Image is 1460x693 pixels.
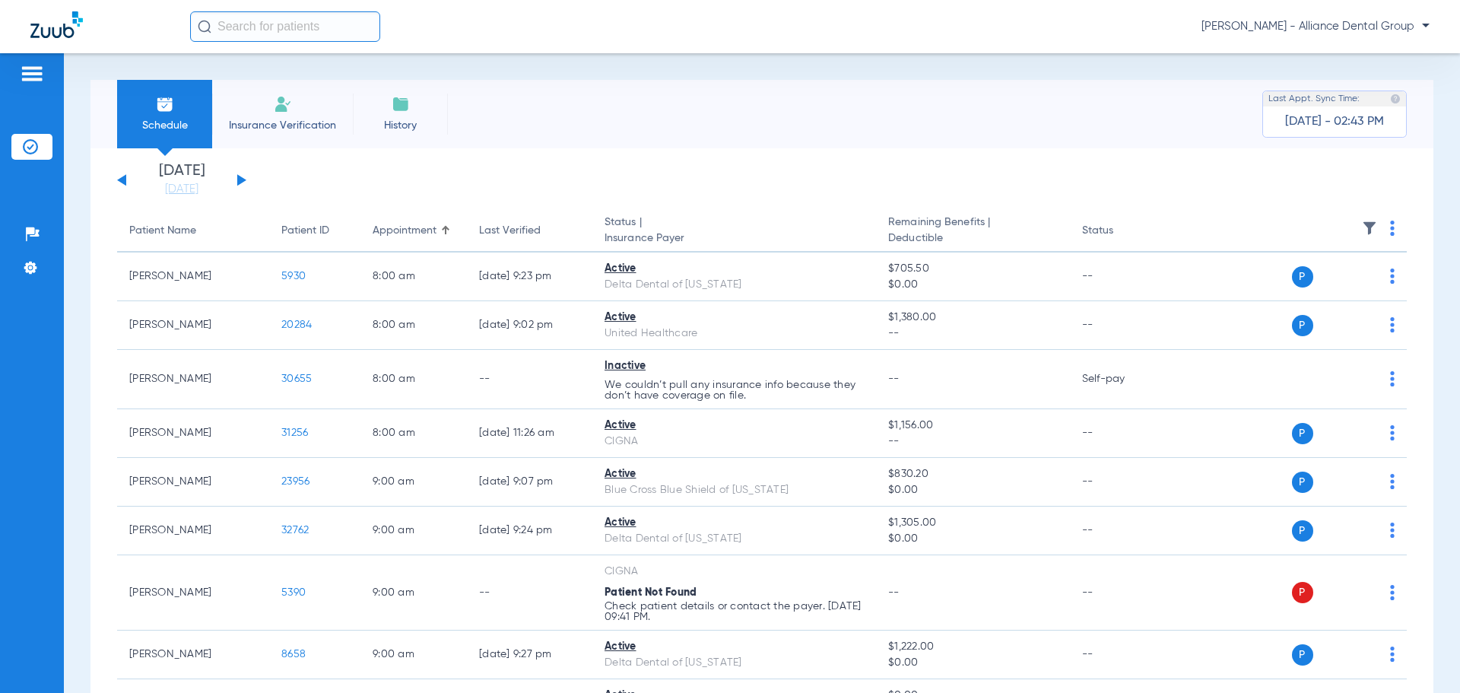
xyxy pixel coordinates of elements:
[1070,301,1173,350] td: --
[360,350,467,409] td: 8:00 AM
[605,261,864,277] div: Active
[1070,210,1173,253] th: Status
[888,230,1057,246] span: Deductible
[198,20,211,33] img: Search Icon
[1268,91,1360,106] span: Last Appt. Sync Time:
[117,253,269,301] td: [PERSON_NAME]
[1292,266,1313,288] span: P
[274,95,292,113] img: Manual Insurance Verification
[1070,631,1173,679] td: --
[360,253,467,301] td: 8:00 AM
[281,319,312,330] span: 20284
[592,210,876,253] th: Status |
[360,507,467,555] td: 9:00 AM
[1070,253,1173,301] td: --
[136,182,227,197] a: [DATE]
[888,434,1057,450] span: --
[281,476,309,487] span: 23956
[30,11,83,38] img: Zuub Logo
[605,418,864,434] div: Active
[281,374,312,384] span: 30655
[605,277,864,293] div: Delta Dental of [US_STATE]
[1390,371,1395,386] img: group-dot-blue.svg
[888,277,1057,293] span: $0.00
[360,458,467,507] td: 9:00 AM
[136,164,227,197] li: [DATE]
[479,223,580,239] div: Last Verified
[467,631,592,679] td: [DATE] 9:27 PM
[117,507,269,555] td: [PERSON_NAME]
[1292,423,1313,444] span: P
[1390,94,1401,104] img: last sync help info
[605,482,864,498] div: Blue Cross Blue Shield of [US_STATE]
[117,350,269,409] td: [PERSON_NAME]
[605,639,864,655] div: Active
[605,434,864,450] div: CIGNA
[1292,582,1313,603] span: P
[876,210,1069,253] th: Remaining Benefits |
[1390,647,1395,662] img: group-dot-blue.svg
[888,326,1057,342] span: --
[467,555,592,631] td: --
[605,358,864,374] div: Inactive
[364,118,436,133] span: History
[605,515,864,531] div: Active
[1362,221,1377,236] img: filter.svg
[281,223,348,239] div: Patient ID
[360,301,467,350] td: 8:00 AM
[888,418,1057,434] span: $1,156.00
[467,253,592,301] td: [DATE] 9:23 PM
[156,95,174,113] img: Schedule
[281,649,306,660] span: 8658
[129,118,201,133] span: Schedule
[117,458,269,507] td: [PERSON_NAME]
[1292,520,1313,542] span: P
[117,555,269,631] td: [PERSON_NAME]
[1070,555,1173,631] td: --
[281,587,306,598] span: 5390
[1292,315,1313,336] span: P
[129,223,196,239] div: Patient Name
[190,11,380,42] input: Search for patients
[467,507,592,555] td: [DATE] 9:24 PM
[888,374,900,384] span: --
[1390,317,1395,332] img: group-dot-blue.svg
[605,531,864,547] div: Delta Dental of [US_STATE]
[392,95,410,113] img: History
[888,310,1057,326] span: $1,380.00
[1292,472,1313,493] span: P
[1070,350,1173,409] td: Self-pay
[888,587,900,598] span: --
[360,631,467,679] td: 9:00 AM
[605,326,864,342] div: United Healthcare
[1070,409,1173,458] td: --
[605,587,697,598] span: Patient Not Found
[1390,474,1395,489] img: group-dot-blue.svg
[1070,458,1173,507] td: --
[605,655,864,671] div: Delta Dental of [US_STATE]
[888,466,1057,482] span: $830.20
[360,555,467,631] td: 9:00 AM
[1390,269,1395,284] img: group-dot-blue.svg
[605,380,864,401] p: We couldn’t pull any insurance info because they don’t have coverage on file.
[281,428,308,438] span: 31256
[888,655,1057,671] span: $0.00
[1070,507,1173,555] td: --
[1390,221,1395,236] img: group-dot-blue.svg
[1390,523,1395,538] img: group-dot-blue.svg
[20,65,44,83] img: hamburger-icon
[605,310,864,326] div: Active
[1201,19,1430,34] span: [PERSON_NAME] - Alliance Dental Group
[888,531,1057,547] span: $0.00
[888,261,1057,277] span: $705.50
[605,466,864,482] div: Active
[467,409,592,458] td: [DATE] 11:26 AM
[117,301,269,350] td: [PERSON_NAME]
[117,631,269,679] td: [PERSON_NAME]
[467,301,592,350] td: [DATE] 9:02 PM
[467,350,592,409] td: --
[605,230,864,246] span: Insurance Payer
[888,639,1057,655] span: $1,222.00
[129,223,257,239] div: Patient Name
[1390,425,1395,440] img: group-dot-blue.svg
